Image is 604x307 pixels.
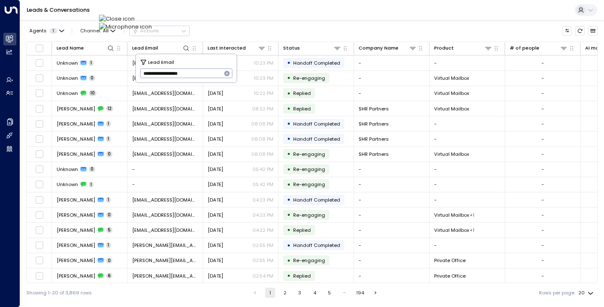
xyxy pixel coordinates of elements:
[253,257,273,264] p: 02:55 PM
[250,288,381,298] nav: pagination navigation
[354,288,366,298] button: Go to page 194
[339,288,349,298] div: …
[132,242,198,249] span: anthony.zihenni@gmail.com
[89,182,94,188] span: 1
[57,60,78,66] span: Unknown
[542,227,544,234] div: -
[89,75,95,81] span: 0
[430,238,505,253] td: -
[430,116,505,131] td: -
[470,227,474,234] div: Virtual Office
[106,227,112,233] span: 5
[253,166,273,173] p: 05:42 PM
[57,242,95,249] span: Anthony Zihenni
[35,135,44,143] span: Toggle select row
[265,288,275,298] button: page 1
[287,133,291,144] div: •
[293,121,340,127] span: Handoff Completed
[129,26,190,36] button: Actions
[287,118,291,129] div: •
[132,227,198,234] span: Joseph5521@yahoo.com
[434,273,466,279] span: Private Office
[434,257,466,264] span: Private Office
[588,26,598,36] button: Archived Leads
[359,44,417,52] div: Company Name
[35,226,44,234] span: Toggle select row
[35,256,44,265] span: Toggle select row
[354,207,430,222] td: -
[542,75,544,81] div: -
[293,151,325,157] span: Trigger
[57,44,115,52] div: Lead Name
[293,105,311,112] span: Replied
[542,121,544,127] div: -
[27,6,90,13] a: Leads & Conversations
[251,121,273,127] p: 08:08 PM
[35,120,44,128] span: Toggle select row
[434,212,469,218] span: Virtual Mailbox
[57,273,95,279] span: Anthony Zihenni
[510,44,539,52] div: # of people
[133,28,159,34] div: Actions
[208,121,223,127] span: Yesterday
[434,105,469,112] span: Virtual Mailbox
[430,177,505,192] td: -
[99,15,152,23] img: Close icon
[132,151,198,157] span: ange@shrpartners.com
[132,105,198,112] span: ange@shrpartners.com
[430,55,505,70] td: -
[283,44,341,52] div: Status
[99,23,152,31] img: Microphone icon
[208,166,223,173] span: Yesterday
[35,180,44,189] span: Toggle select row
[295,288,305,298] button: Go to page 3
[253,227,273,234] p: 04:22 PM
[354,71,430,86] td: -
[575,26,585,36] span: Refresh
[293,166,325,173] span: Trigger
[359,44,398,52] div: Company Name
[287,270,291,281] div: •
[359,121,389,127] span: SHR Partners
[208,242,223,249] span: Yesterday
[293,90,311,97] span: Replied
[434,151,469,157] span: Virtual Mailbox
[208,181,223,188] span: Yesterday
[293,60,340,66] span: Handoff Completed
[253,181,273,188] p: 05:42 PM
[148,58,174,66] span: Lead Email
[57,121,95,127] span: Ange McLane De-Levi
[354,238,430,253] td: -
[57,181,78,188] span: Unknown
[354,253,430,268] td: -
[35,44,44,52] span: Toggle select all
[359,105,389,112] span: SHR Partners
[434,90,469,97] span: Virtual Mailbox
[132,121,198,127] span: ange@shrpartners.com
[78,26,118,35] span: Channel:
[430,162,505,177] td: -
[106,242,111,248] span: 1
[208,197,223,203] span: Yesterday
[287,179,291,190] div: •
[542,90,544,97] div: -
[208,151,223,157] span: Yesterday
[132,257,198,264] span: anthony.zihenni@gmail.com
[35,89,44,97] span: Toggle select row
[293,197,340,203] span: Handoff Completed
[208,273,223,279] span: Yesterday
[49,28,57,34] span: 1
[106,121,111,127] span: 1
[106,136,111,142] span: 1
[293,75,325,81] span: Trigger
[132,44,158,52] div: Lead Email
[253,212,273,218] p: 04:23 PM
[132,197,198,203] span: Joseph5521@yahoo.com
[430,131,505,146] td: -
[132,44,190,52] div: Lead Email
[78,26,118,35] button: Channel:All
[208,212,223,218] span: Yesterday
[287,240,291,251] div: •
[57,257,95,264] span: Anthony Zihenni
[542,151,544,157] div: -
